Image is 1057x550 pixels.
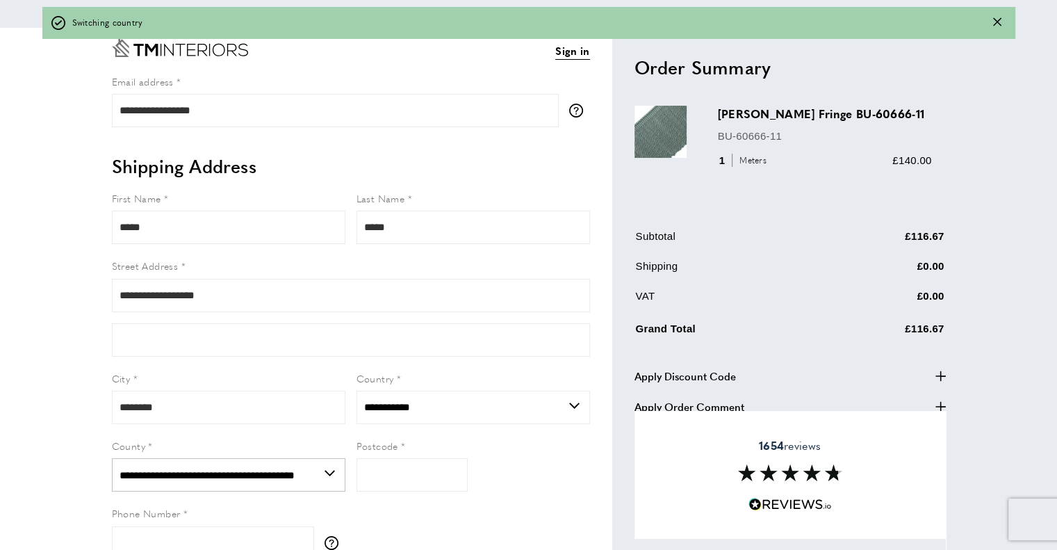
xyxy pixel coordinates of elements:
[718,152,771,169] div: 1
[72,16,143,29] span: Switching country
[759,439,821,453] span: reviews
[823,258,944,285] td: £0.00
[636,318,822,348] td: Grand Total
[823,288,944,315] td: £0.00
[823,318,944,348] td: £116.67
[325,536,345,550] button: More information
[634,106,687,158] img: Sophie Bullion Fringe BU-60666-11
[357,191,405,205] span: Last Name
[636,288,822,315] td: VAT
[42,7,1015,39] div: off
[112,74,174,88] span: Email address
[112,439,145,453] span: County
[718,106,932,122] h3: [PERSON_NAME] Fringe BU-60666-11
[823,228,944,255] td: £116.67
[718,128,932,145] p: BU-60666-11
[738,464,842,481] img: Reviews section
[112,191,161,205] span: First Name
[634,368,736,385] span: Apply Discount Code
[357,439,398,453] span: Postcode
[112,259,179,273] span: Street Address
[732,154,770,167] span: Meters
[748,498,832,511] img: Reviews.io 5 stars
[634,398,744,415] span: Apply Order Comment
[634,55,946,80] h2: Order Summary
[112,506,181,520] span: Phone Number
[555,42,589,60] a: Sign in
[569,104,590,118] button: More information
[112,371,131,385] span: City
[892,154,931,166] span: £140.00
[636,228,822,255] td: Subtotal
[993,16,1001,29] div: Close message
[112,154,590,179] h2: Shipping Address
[636,258,822,285] td: Shipping
[357,371,394,385] span: Country
[759,437,784,453] strong: 1654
